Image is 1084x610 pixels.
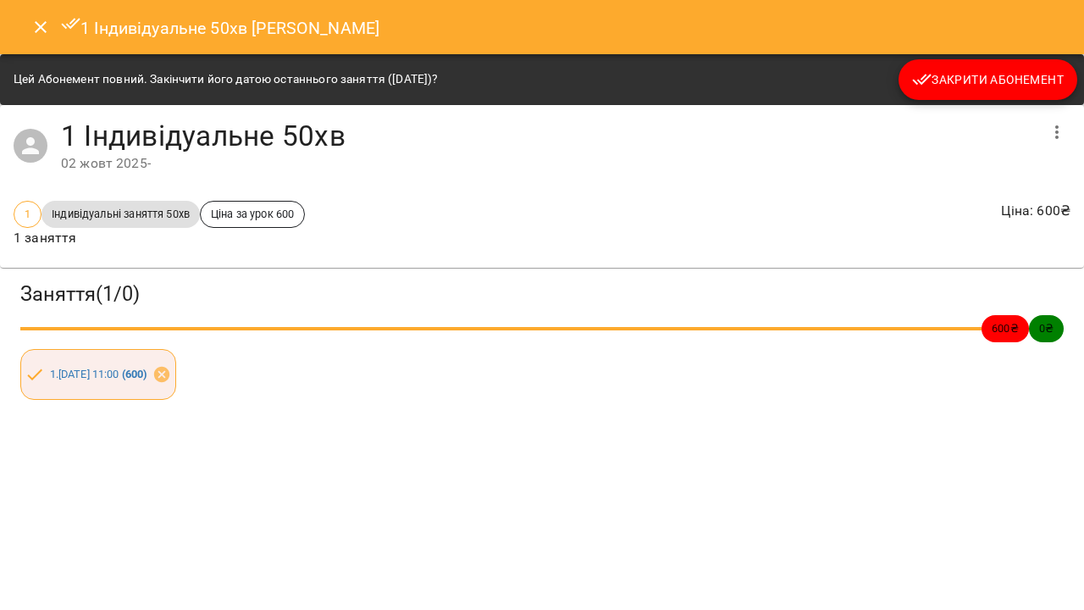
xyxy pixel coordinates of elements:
a: 1.[DATE] 11:00 (600) [50,368,147,380]
div: 02 жовт 2025 - [61,153,1037,174]
p: 1 заняття [14,228,305,248]
span: 0 ₴ [1029,320,1064,336]
h3: Заняття ( 1 / 0 ) [20,281,1064,308]
b: ( 600 ) [122,368,147,380]
h4: 1 Індивідуальне 50хв [61,119,1037,153]
span: Індивідуальні заняття 50хв [41,206,200,222]
button: Close [20,7,61,47]
p: Ціна : 600 ₴ [1001,201,1070,221]
span: Ціна за урок 600 [201,206,304,222]
div: Цей Абонемент повний. Закінчити його датою останнього заняття ([DATE])? [14,64,438,95]
div: 1.[DATE] 11:00 (600) [20,349,176,400]
button: Закрити Абонемент [899,59,1077,100]
h6: 1 Індивідуальне 50хв [PERSON_NAME] [61,14,380,42]
span: 1 [14,206,41,222]
span: Закрити Абонемент [912,69,1064,90]
span: 600 ₴ [982,320,1029,336]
